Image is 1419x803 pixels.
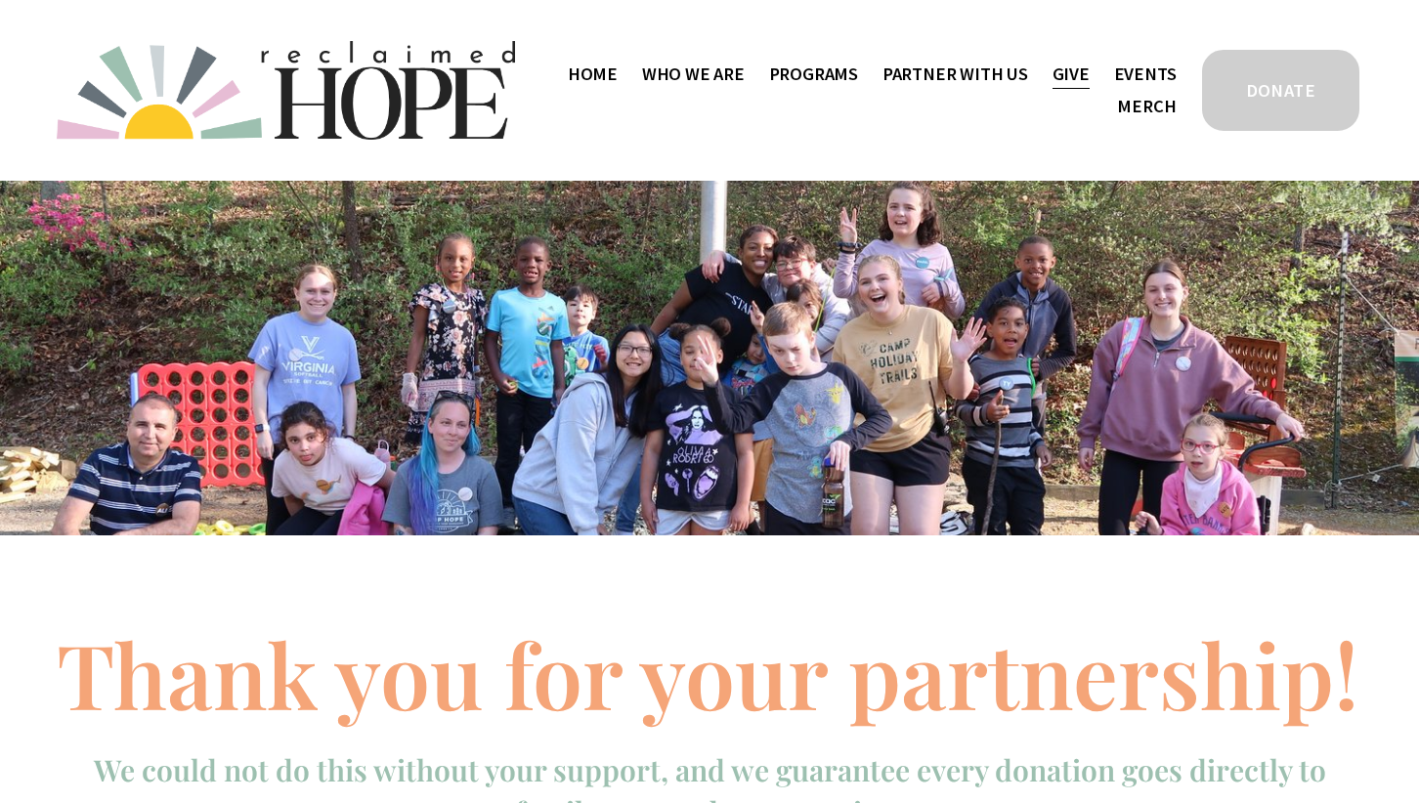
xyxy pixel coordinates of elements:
a: Give [1053,58,1090,90]
span: Partner With Us [882,60,1028,89]
span: Thank you for your partnership! [57,613,1359,733]
span: Who We Are [642,60,745,89]
a: Events [1114,58,1177,90]
a: folder dropdown [769,58,859,90]
a: folder dropdown [882,58,1028,90]
a: Home [568,58,618,90]
span: Programs [769,60,859,89]
img: Reclaimed Hope Initiative [57,41,515,140]
a: Merch [1117,91,1176,123]
a: folder dropdown [642,58,745,90]
a: DONATE [1199,47,1362,134]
